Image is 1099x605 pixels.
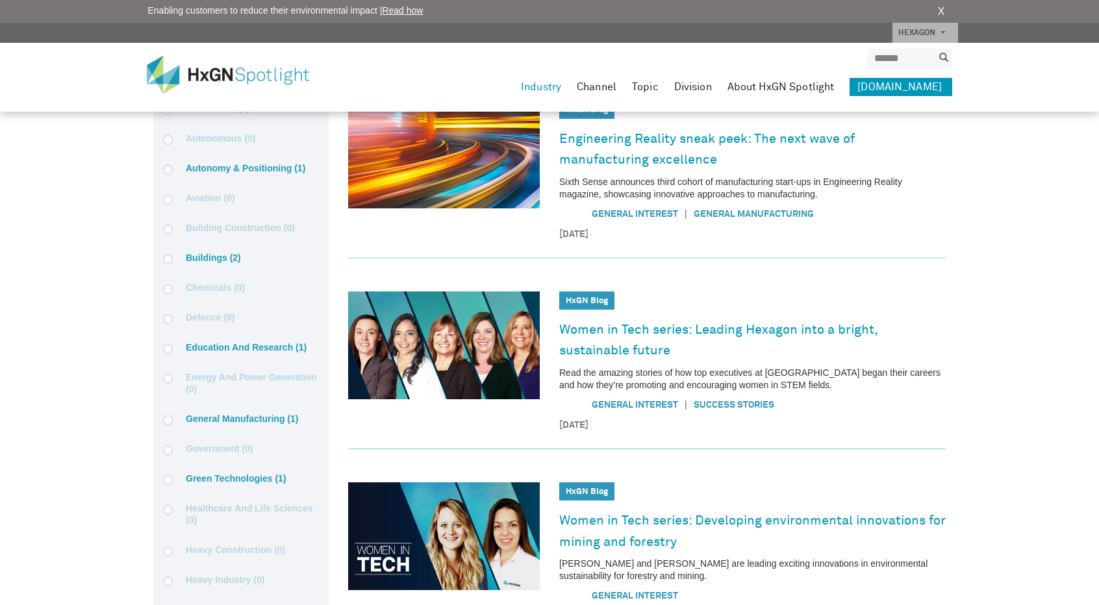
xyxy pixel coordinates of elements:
a: HxGN Blog [566,297,608,305]
a: Read how [382,5,423,16]
a: Women in Tech series: Developing environmental innovations for mining and forestry [559,510,946,552]
span: | [678,207,694,221]
a: Industry [521,78,561,96]
a: [DOMAIN_NAME] [850,78,952,96]
a: Channel [577,78,616,96]
label: General manufacturing (1) [163,413,319,425]
time: [DATE] [559,228,946,241]
a: Division [674,78,712,96]
a: X [938,4,945,19]
p: Read the amazing stories of how top executives at [GEOGRAPHIC_DATA] began their careers and how t... [559,367,946,391]
label: Green Technologies (1) [163,473,319,484]
a: About HxGN Spotlight [727,78,835,96]
span: Enabling customers to reduce their environmental impact | [148,4,423,18]
a: HxGN Blog [566,488,608,496]
img: Women in Tech series: Leading Hexagon into a bright, sustainable future [348,291,540,399]
p: [PERSON_NAME] and [PERSON_NAME] are leading exciting innovations in environmental sustainability ... [559,558,946,582]
label: Autonomy & Positioning (1) [163,162,319,174]
label: Buildings (2) [163,252,319,264]
a: General Interest [592,591,678,600]
a: Topic [632,78,659,96]
img: Engineering Reality sneak peek: The next wave of manufacturing excellence [348,101,540,208]
a: Women in Tech series: Leading Hexagon into a bright, sustainable future [559,319,946,362]
a: General Interest [592,210,678,219]
span: | [678,398,694,412]
img: HxGN Spotlight [147,56,329,93]
img: Women in Tech series: Developing environmental innovations for mining and forestry [348,482,540,590]
time: [DATE] [559,419,946,432]
a: HEXAGON [892,23,958,43]
a: Success Stories [694,401,774,410]
p: Sixth Sense announces third cohort of manufacturing start-ups in Engineering Reality magazine, sh... [559,176,946,201]
a: General Interest [592,401,678,410]
a: Engineering Reality sneak peek: The next wave of manufacturing excellence [559,129,946,171]
label: Education and research (1) [163,341,319,353]
a: General manufacturing [694,210,814,219]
